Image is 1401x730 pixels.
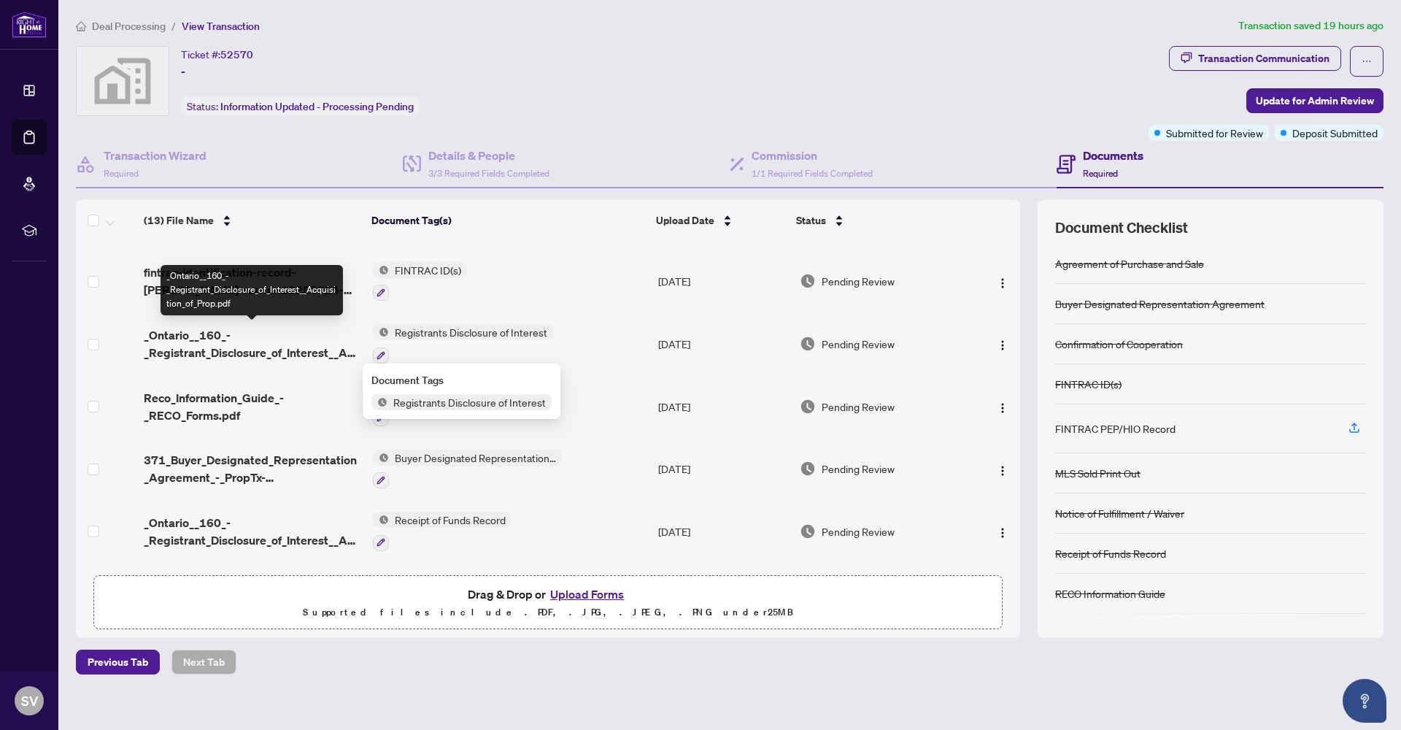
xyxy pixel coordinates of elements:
[1083,147,1143,164] h4: Documents
[171,650,236,675] button: Next Tab
[181,96,420,116] div: Status:
[822,336,895,352] span: Pending Review
[373,512,512,551] button: Status IconReceipt of Funds Record
[428,168,549,179] span: 3/3 Required Fields Completed
[752,147,873,164] h4: Commission
[800,336,816,352] img: Document Status
[652,438,794,501] td: [DATE]
[1055,296,1265,312] div: Buyer Designated Representation Agreement
[77,47,169,115] img: svg%3e
[652,375,794,438] td: [DATE]
[822,399,895,415] span: Pending Review
[373,450,562,489] button: Status IconBuyer Designated Representation Agreement
[389,262,467,278] span: FINTRAC ID(s)
[76,650,160,675] button: Previous Tab
[997,527,1008,539] img: Logo
[991,520,1014,543] button: Logo
[220,48,253,61] span: 52570
[1198,47,1329,70] div: Transaction Communication
[366,200,650,241] th: Document Tag(s)
[997,339,1008,351] img: Logo
[800,523,816,539] img: Document Status
[138,200,366,241] th: (13) File Name
[800,273,816,289] img: Document Status
[656,212,714,228] span: Upload Date
[1169,46,1341,71] button: Transaction Communication
[144,326,360,361] span: _Ontario__160_-_Registrant_Disclosure_of_Interest__Acquisition_of_Prop.pdf
[144,451,360,486] span: 371_Buyer_Designated_Representation_Agreement_-_PropTx-[PERSON_NAME].pdf
[144,514,360,549] span: _Ontario__160_-_Registrant_Disclosure_of_Interest__Acquisition_of_Prop.pdf
[800,461,816,477] img: Document Status
[92,20,166,33] span: Deal Processing
[991,457,1014,480] button: Logo
[1055,505,1184,521] div: Notice of Fulfillment / Waiver
[1055,465,1141,481] div: MLS Sold Print Out
[220,100,414,113] span: Information Updated - Processing Pending
[997,402,1008,414] img: Logo
[104,147,207,164] h4: Transaction Wizard
[144,389,360,424] span: Reco_Information_Guide_-_RECO_Forms.pdf
[1055,255,1204,272] div: Agreement of Purchase and Sale
[373,262,467,301] button: Status IconFINTRAC ID(s)
[181,46,253,63] div: Ticket #:
[103,604,993,621] p: Supported files include .PDF, .JPG, .JPEG, .PNG under 25 MB
[1055,376,1122,392] div: FINTRAC ID(s)
[1083,168,1118,179] span: Required
[1238,18,1383,34] article: Transaction saved 19 hours ago
[161,265,343,315] div: _Ontario__160_-_Registrant_Disclosure_of_Interest__Acquisition_of_Prop.pdf
[389,450,562,466] span: Buyer Designated Representation Agreement
[371,372,552,388] div: Document Tags
[822,273,895,289] span: Pending Review
[546,585,628,604] button: Upload Forms
[1246,88,1383,113] button: Update for Admin Review
[104,168,139,179] span: Required
[171,18,176,34] li: /
[144,212,214,228] span: (13) File Name
[389,512,512,528] span: Receipt of Funds Record
[652,563,794,610] td: [DATE]
[752,168,873,179] span: 1/1 Required Fields Completed
[1055,336,1183,352] div: Confirmation of Cooperation
[373,512,389,528] img: Status Icon
[991,395,1014,418] button: Logo
[181,63,185,80] span: -
[387,394,552,410] span: Registrants Disclosure of Interest
[94,576,1002,630] span: Drag & Drop orUpload FormsSupported files include .PDF, .JPG, .JPEG, .PNG under25MB
[373,262,389,278] img: Status Icon
[371,394,387,410] img: Status Icon
[1055,218,1188,238] span: Document Checklist
[1166,125,1263,141] span: Submitted for Review
[373,324,553,364] button: Status IconRegistrants Disclosure of Interest
[800,399,816,415] img: Document Status
[1292,125,1378,141] span: Deposit Submitted
[796,212,826,228] span: Status
[991,332,1014,356] button: Logo
[88,650,148,674] span: Previous Tab
[1343,679,1386,723] button: Open asap
[1362,56,1372,66] span: ellipsis
[389,324,553,340] span: Registrants Disclosure of Interest
[12,11,47,38] img: logo
[144,264,360,299] span: fintrac-identification-record-[PERSON_NAME]-varma-20250924-161646.pdf
[991,269,1014,293] button: Logo
[652,500,794,563] td: [DATE]
[428,147,549,164] h4: Details & People
[373,324,389,340] img: Status Icon
[1055,545,1166,561] div: Receipt of Funds Record
[468,585,628,604] span: Drag & Drop or
[822,461,895,477] span: Pending Review
[1055,585,1165,602] div: RECO Information Guide
[1256,89,1374,112] span: Update for Admin Review
[21,691,38,711] span: SV
[373,450,389,466] img: Status Icon
[1055,420,1176,437] div: FINTRAC PEP/HIO Record
[790,200,966,241] th: Status
[652,250,794,313] td: [DATE]
[650,200,791,241] th: Upload Date
[822,523,895,539] span: Pending Review
[182,20,260,33] span: View Transaction
[76,21,86,31] span: home
[652,312,794,375] td: [DATE]
[997,465,1008,477] img: Logo
[997,277,1008,289] img: Logo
